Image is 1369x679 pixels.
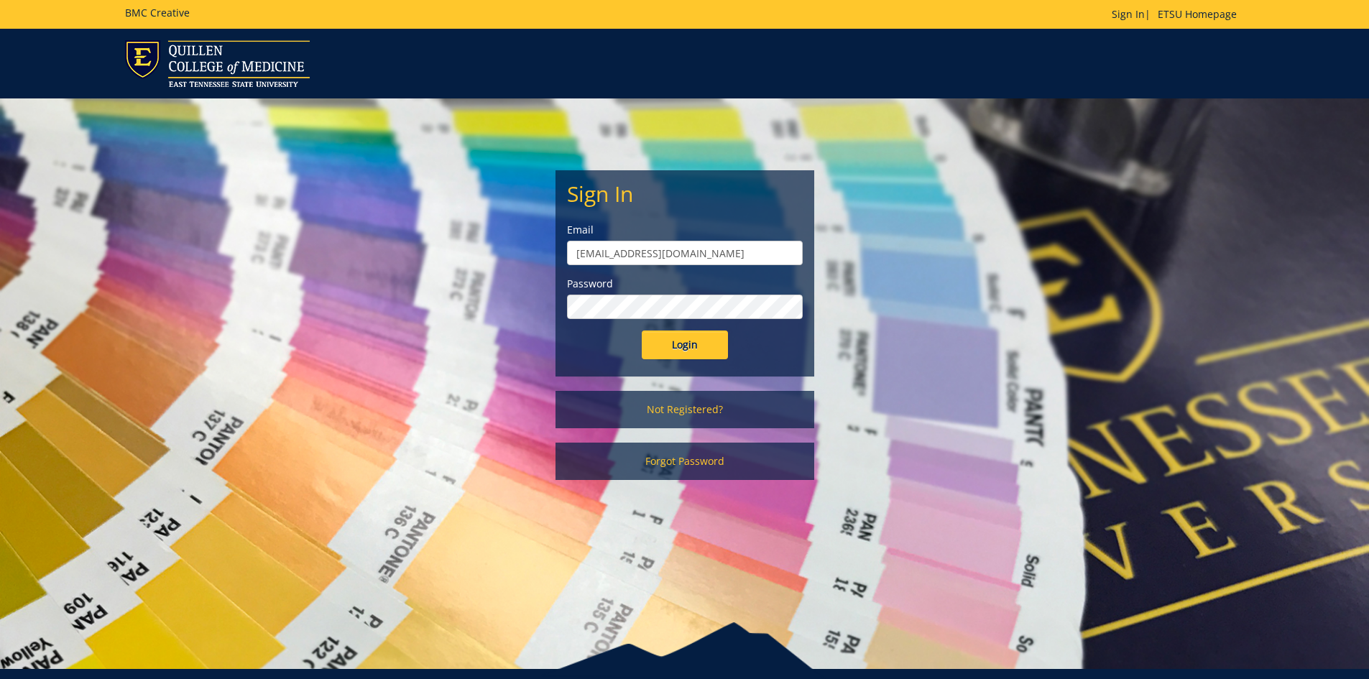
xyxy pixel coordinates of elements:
a: Sign In [1112,7,1145,21]
p: | [1112,7,1244,22]
label: Password [567,277,803,291]
label: Email [567,223,803,237]
a: ETSU Homepage [1151,7,1244,21]
a: Not Registered? [556,391,814,428]
input: Login [642,331,728,359]
h2: Sign In [567,182,803,205]
a: Forgot Password [556,443,814,480]
h5: BMC Creative [125,7,190,18]
img: ETSU logo [125,40,310,87]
